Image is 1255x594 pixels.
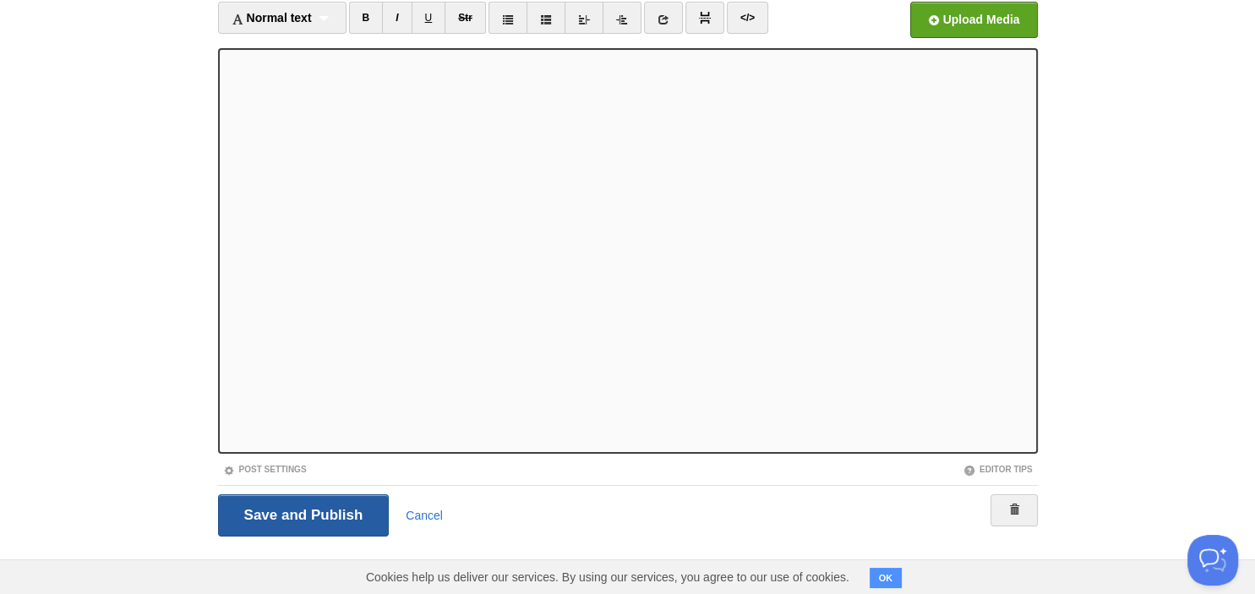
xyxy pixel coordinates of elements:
span: Normal text [232,11,312,25]
a: Post Settings [223,465,307,474]
img: pagebreak-icon.png [699,12,711,24]
a: B [349,2,384,34]
a: I [382,2,412,34]
a: Cancel [406,509,443,522]
a: U [412,2,446,34]
iframe: Help Scout Beacon - Open [1187,535,1238,586]
a: Str [445,2,486,34]
a: </> [727,2,768,34]
del: Str [458,12,472,24]
button: OK [870,568,903,588]
span: Cookies help us deliver our services. By using our services, you agree to our use of cookies. [349,560,866,594]
a: Editor Tips [963,465,1033,474]
input: Save and Publish [218,494,390,537]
